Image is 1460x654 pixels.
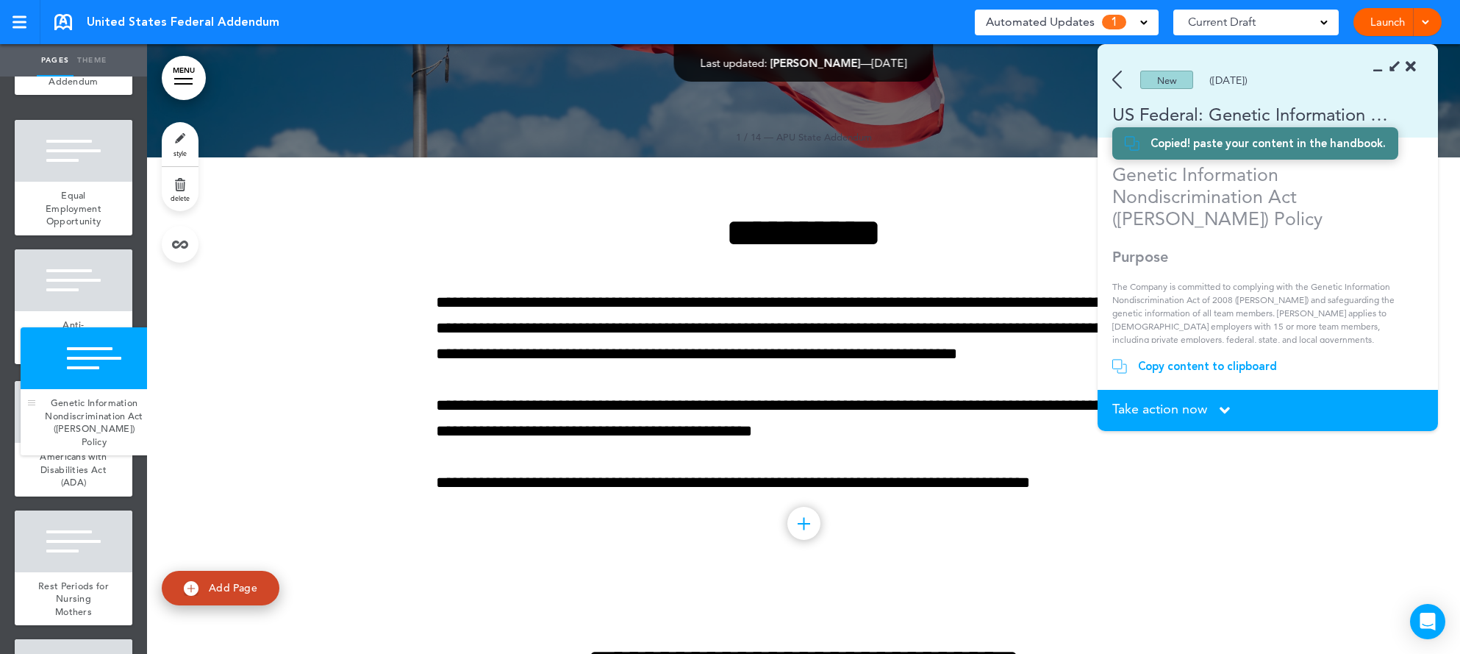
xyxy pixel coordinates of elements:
[1112,163,1413,230] h1: Genetic Information Nondiscrimination Act ([PERSON_NAME]) Policy
[37,44,74,77] a: Pages
[15,182,132,235] a: Equal Employment Opportunity
[764,131,773,143] span: —
[74,44,110,77] a: Theme
[162,56,206,100] a: MENU
[701,57,907,68] div: —
[1209,75,1248,85] div: ([DATE])
[986,12,1095,32] span: Automated Updates
[46,189,101,227] span: Equal Employment Opportunity
[21,389,168,455] a: Genetic Information Nondiscrimination Act ([PERSON_NAME]) Policy
[1140,71,1193,89] div: New
[184,581,198,596] img: add.svg
[736,131,761,143] span: 1 / 14
[1138,359,1277,374] div: Copy content to clipboard
[1112,248,1168,266] strong: Purpose
[701,56,767,70] span: Last updated:
[1112,402,1207,416] span: Take action now
[15,443,132,497] a: Americans with Disabilities Act (ADA)
[1151,136,1386,151] div: Copied! paste your content in the handbook.
[1188,12,1256,32] span: Current Draft
[776,131,872,143] span: APU State Addendum
[40,450,107,488] span: Americans with Disabilities Act (ADA)
[162,167,198,211] a: delete
[45,397,143,448] span: Genetic Information Nondiscrimination Act ([PERSON_NAME]) Policy
[1410,604,1445,639] div: Open Intercom Messenger
[634,561,659,573] span: 2 / 14
[1102,15,1126,29] span: 1
[1112,359,1127,374] img: copy.svg
[872,56,907,70] span: [DATE]
[173,149,187,157] span: style
[675,561,973,573] span: Genetic Information Nondiscrimination Act ([PERSON_NAME]) Policy
[1112,71,1122,89] img: back.svg
[38,580,109,618] span: Rest Periods for Nursing Mothers
[1364,8,1411,36] a: Launch
[162,571,279,605] a: Add Page
[209,581,257,594] span: Add Page
[1125,136,1139,151] img: copy.svg
[162,122,198,166] a: style
[171,193,190,202] span: delete
[49,62,98,88] span: APU State Addendum
[1112,280,1413,386] p: The Company is committed to complying with the Genetic Information Nondiscrimination Act of 2008 ...
[87,14,279,30] span: United States Federal Addendum
[662,561,672,573] span: —
[37,319,110,357] span: Anti-Discrimination/Anti-Harassment
[1098,102,1395,127] div: US Federal: Genetic Information Nondiscrimination Act ([PERSON_NAME]) Policy
[15,311,132,365] a: Anti-Discrimination/Anti-Harassment
[15,572,132,626] a: Rest Periods for Nursing Mothers
[770,56,861,70] span: [PERSON_NAME]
